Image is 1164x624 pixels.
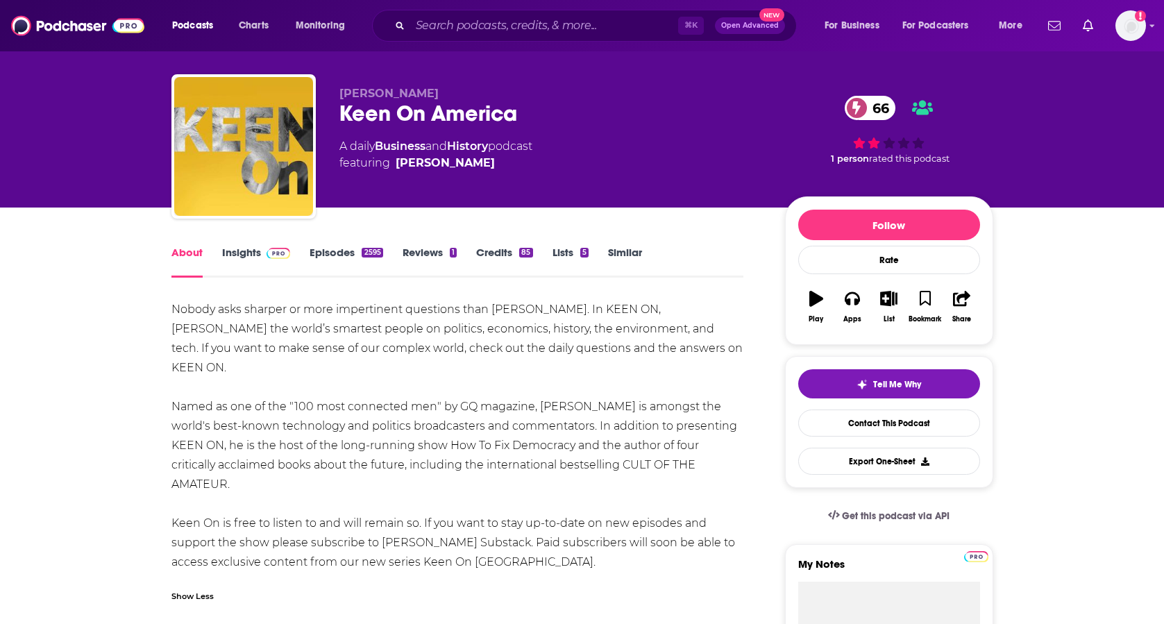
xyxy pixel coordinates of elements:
button: List [870,282,906,332]
span: Open Advanced [721,22,779,29]
div: Nobody asks sharper or more impertinent questions than [PERSON_NAME]. In KEEN ON, [PERSON_NAME] t... [171,300,744,611]
img: Podchaser Pro [964,551,988,562]
span: [PERSON_NAME] [339,87,439,100]
div: 5 [580,248,589,258]
img: Podchaser - Follow, Share and Rate Podcasts [11,12,144,39]
label: My Notes [798,557,980,582]
span: rated this podcast [869,153,950,164]
button: open menu [162,15,231,37]
a: About [171,246,203,278]
div: Share [952,315,971,323]
a: Show notifications dropdown [1043,14,1066,37]
div: Play [809,315,823,323]
div: Apps [843,315,861,323]
a: Charts [230,15,277,37]
a: Get this podcast via API [817,499,961,533]
img: tell me why sparkle [857,379,868,390]
div: 1 [450,248,457,258]
a: Pro website [964,549,988,562]
a: Episodes2595 [310,246,382,278]
a: Reviews1 [403,246,457,278]
div: 85 [519,248,532,258]
a: History [447,140,488,153]
div: Search podcasts, credits, & more... [385,10,810,42]
span: More [999,16,1022,35]
span: and [425,140,447,153]
a: Credits85 [476,246,532,278]
span: Podcasts [172,16,213,35]
span: Logged in as isabellaN [1115,10,1146,41]
a: Show notifications dropdown [1077,14,1099,37]
div: 66 1 personrated this podcast [785,87,993,173]
span: New [759,8,784,22]
button: Share [943,282,979,332]
img: Podchaser Pro [267,248,291,259]
a: Business [375,140,425,153]
button: Export One-Sheet [798,448,980,475]
button: Show profile menu [1115,10,1146,41]
a: InsightsPodchaser Pro [222,246,291,278]
div: 2595 [362,248,382,258]
a: Contact This Podcast [798,410,980,437]
span: Charts [239,16,269,35]
a: Similar [608,246,642,278]
button: Follow [798,210,980,240]
span: ⌘ K [678,17,704,35]
button: Open AdvancedNew [715,17,785,34]
button: Play [798,282,834,332]
button: open menu [893,15,989,37]
img: Keen On America [174,77,313,216]
button: tell me why sparkleTell Me Why [798,369,980,398]
img: User Profile [1115,10,1146,41]
span: Get this podcast via API [842,510,950,522]
span: featuring [339,155,532,171]
span: Tell Me Why [873,379,921,390]
button: open menu [286,15,363,37]
span: For Podcasters [902,16,969,35]
button: open menu [989,15,1040,37]
button: Apps [834,282,870,332]
button: open menu [815,15,897,37]
span: For Business [825,16,879,35]
a: Andrew Keen [396,155,495,171]
svg: Add a profile image [1135,10,1146,22]
a: Lists5 [553,246,589,278]
div: Bookmark [909,315,941,323]
span: 66 [859,96,896,120]
input: Search podcasts, credits, & more... [410,15,678,37]
div: Rate [798,246,980,274]
a: 66 [845,96,896,120]
span: 1 person [831,153,869,164]
div: List [884,315,895,323]
span: Monitoring [296,16,345,35]
button: Bookmark [907,282,943,332]
div: A daily podcast [339,138,532,171]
